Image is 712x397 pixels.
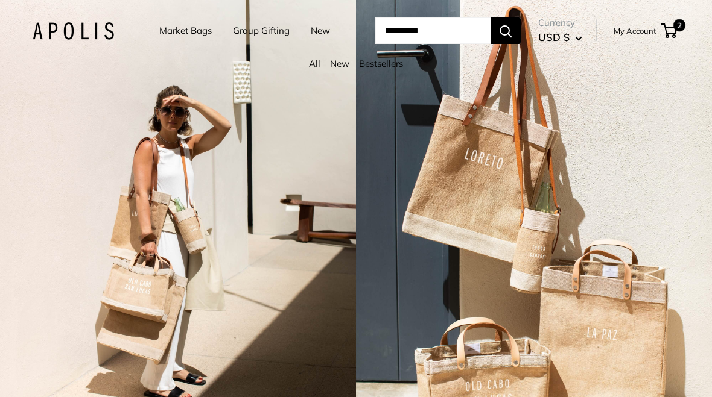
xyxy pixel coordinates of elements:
[662,23,677,38] a: 2
[538,14,582,31] span: Currency
[491,17,521,44] button: Search
[33,22,114,40] img: Apolis
[673,19,685,31] span: 2
[330,58,349,69] a: New
[538,31,570,43] span: USD $
[538,28,582,47] button: USD $
[359,58,403,69] a: Bestsellers
[159,22,212,39] a: Market Bags
[375,17,491,44] input: Search...
[614,23,656,38] a: My Account
[309,58,320,69] a: All
[233,22,290,39] a: Group Gifting
[311,22,330,39] a: New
